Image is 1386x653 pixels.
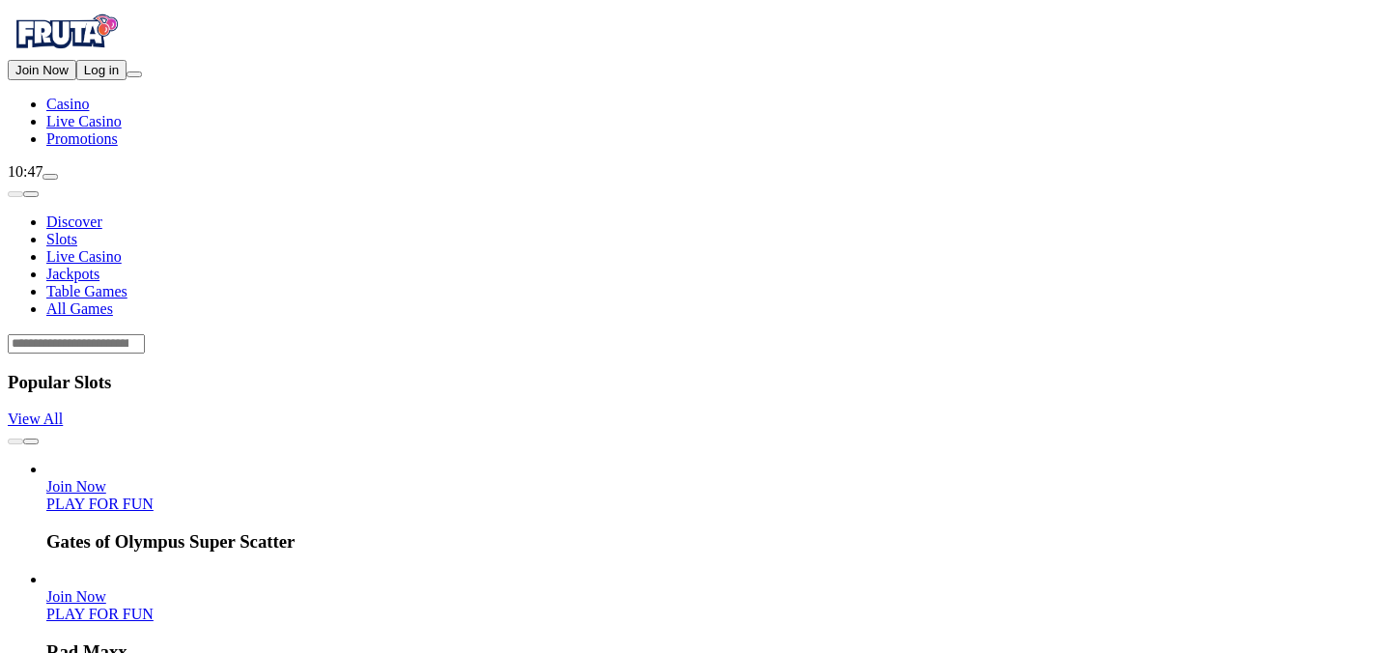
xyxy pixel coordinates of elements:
[46,130,118,147] a: gift-inverted iconPromotions
[8,181,1378,354] header: Lobby
[8,60,76,80] button: Join Now
[23,439,39,444] button: next slide
[8,191,23,197] button: prev slide
[46,461,1378,553] article: Gates of Olympus Super Scatter
[8,181,1378,318] nav: Lobby
[46,231,77,247] span: Slots
[46,531,1378,553] h3: Gates of Olympus Super Scatter
[127,71,142,77] button: menu
[46,213,102,230] span: Discover
[46,113,122,129] span: Live Casino
[8,372,1378,393] h3: Popular Slots
[46,266,99,282] span: Jackpots
[8,163,42,180] span: 10:47
[46,248,122,265] span: Live Casino
[76,60,127,80] button: Log in
[46,478,106,495] span: Join Now
[46,283,127,299] span: Table Games
[46,300,113,317] span: All Games
[46,113,122,129] a: poker-chip iconLive Casino
[84,63,119,77] span: Log in
[15,63,69,77] span: Join Now
[46,96,89,112] a: diamond iconCasino
[8,411,63,427] a: View All
[23,191,39,197] button: next slide
[46,496,154,512] a: Gates of Olympus Super Scatter
[42,174,58,180] button: live-chat
[46,606,154,622] a: Rad Maxx
[8,439,23,444] button: prev slide
[46,96,89,112] span: Casino
[46,130,118,147] span: Promotions
[8,43,124,59] a: Fruta
[8,8,124,56] img: Fruta
[46,478,106,495] a: Gates of Olympus Super Scatter
[8,8,1378,148] nav: Primary
[8,334,145,354] input: Search
[46,588,106,605] span: Join Now
[46,588,106,605] a: Rad Maxx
